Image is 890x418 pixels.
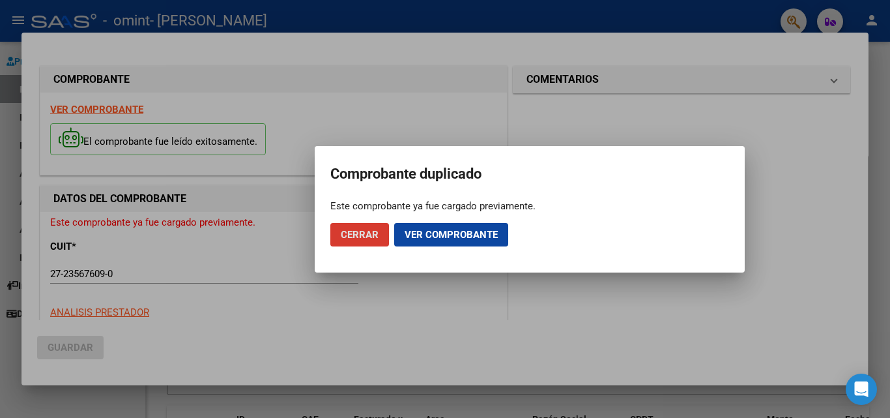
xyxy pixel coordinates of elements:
button: Ver comprobante [394,223,508,246]
div: Este comprobante ya fue cargado previamente. [330,200,729,213]
button: Cerrar [330,223,389,246]
span: Ver comprobante [405,229,498,241]
h2: Comprobante duplicado [330,162,729,187]
span: Cerrar [341,229,379,241]
div: Open Intercom Messenger [846,374,877,405]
